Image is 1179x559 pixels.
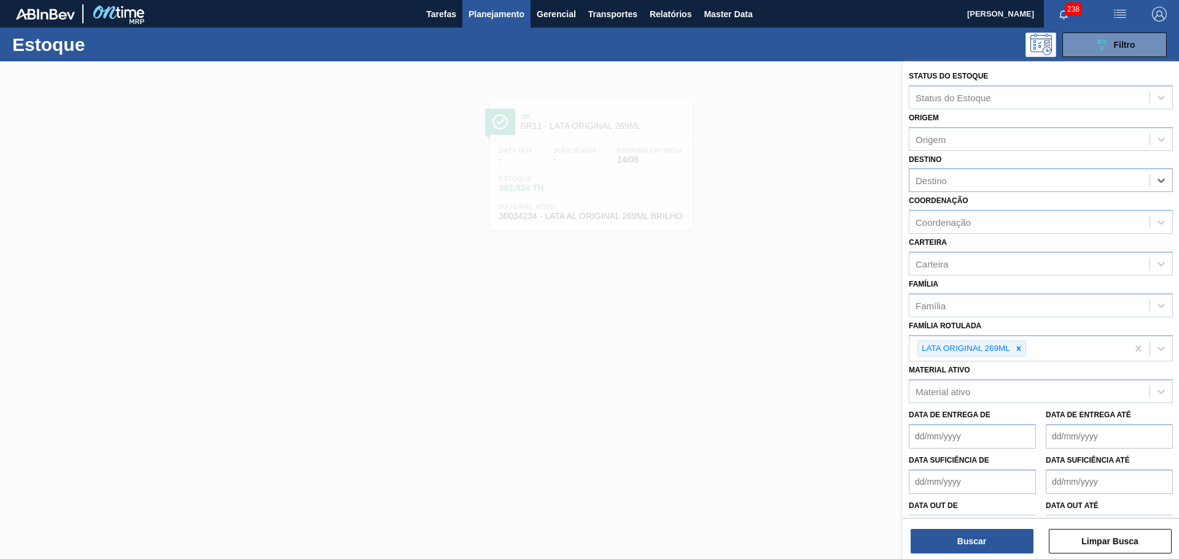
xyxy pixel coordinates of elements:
div: Destino [916,175,947,186]
label: Carteira [909,238,947,247]
div: Origem [916,134,946,144]
input: dd/mm/yyyy [1046,424,1173,449]
label: Data suficiência de [909,456,989,465]
button: Filtro [1062,33,1167,57]
label: Destino [909,155,941,164]
span: Tarefas [426,7,456,21]
label: Família [909,280,938,288]
label: Material ativo [909,366,970,374]
button: Notificações [1044,6,1083,23]
img: TNhmsLtSVTkK8tSr43FrP2fwEKptu5GPRR3wAAAABJRU5ErkJggg== [16,9,75,20]
input: dd/mm/yyyy [909,469,1036,494]
label: Origem [909,114,939,122]
span: Master Data [704,7,752,21]
div: Carteira [916,258,948,269]
label: Família Rotulada [909,322,981,330]
div: Família [916,300,946,310]
span: Planejamento [469,7,524,21]
span: 238 [1065,2,1082,16]
div: Material ativo [916,387,970,397]
h1: Estoque [12,37,196,52]
label: Data de Entrega até [1046,411,1131,419]
div: Pogramando: nenhum usuário selecionado [1025,33,1056,57]
div: LATA ORIGINAL 269ML [918,341,1012,357]
input: dd/mm/yyyy [909,515,1036,539]
label: Coordenação [909,196,968,205]
span: Gerencial [537,7,576,21]
span: Filtro [1114,40,1135,50]
label: Data out até [1046,501,1099,510]
img: userActions [1113,7,1127,21]
label: Data suficiência até [1046,456,1130,465]
input: dd/mm/yyyy [1046,515,1173,539]
div: Coordenação [916,217,971,228]
label: Data out de [909,501,958,510]
span: Relatórios [650,7,691,21]
span: Transportes [588,7,637,21]
label: Data de Entrega de [909,411,990,419]
input: dd/mm/yyyy [909,424,1036,449]
label: Status do Estoque [909,72,988,80]
img: Logout [1152,7,1167,21]
div: Status do Estoque [916,92,991,102]
input: dd/mm/yyyy [1046,469,1173,494]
